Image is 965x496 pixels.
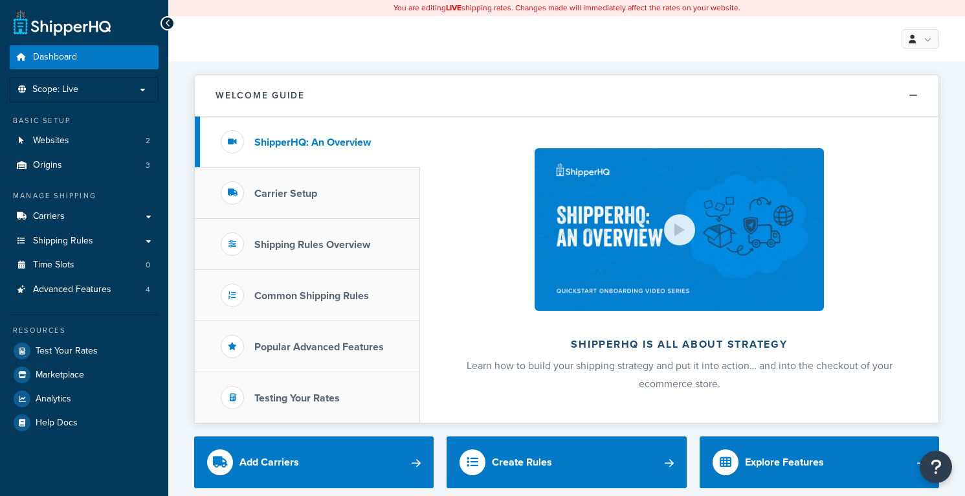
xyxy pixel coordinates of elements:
[10,129,159,153] li: Websites
[33,52,77,63] span: Dashboard
[33,211,65,222] span: Carriers
[195,75,938,117] button: Welcome Guide
[10,115,159,126] div: Basic Setup
[146,135,150,146] span: 2
[33,236,93,247] span: Shipping Rules
[10,153,159,177] a: Origins3
[10,278,159,302] li: Advanced Features
[920,451,952,483] button: Open Resource Center
[10,253,159,277] a: Time Slots0
[36,370,84,381] span: Marketplace
[454,339,904,350] h2: ShipperHQ is all about strategy
[10,387,159,411] a: Analytics
[10,411,159,434] a: Help Docs
[10,253,159,277] li: Time Slots
[33,135,69,146] span: Websites
[10,205,159,229] a: Carriers
[33,160,62,171] span: Origins
[10,45,159,69] a: Dashboard
[10,129,159,153] a: Websites2
[10,363,159,387] a: Marketplace
[447,436,686,488] a: Create Rules
[194,436,434,488] a: Add Carriers
[254,290,369,302] h3: Common Shipping Rules
[10,325,159,336] div: Resources
[467,358,893,391] span: Learn how to build your shipping strategy and put it into action… and into the checkout of your e...
[254,137,371,148] h3: ShipperHQ: An Overview
[254,188,317,199] h3: Carrier Setup
[146,284,150,295] span: 4
[10,278,159,302] a: Advanced Features4
[216,91,305,100] h2: Welcome Guide
[492,453,552,471] div: Create Rules
[745,453,824,471] div: Explore Features
[33,260,74,271] span: Time Slots
[10,229,159,253] a: Shipping Rules
[239,453,299,471] div: Add Carriers
[535,148,823,311] img: ShipperHQ is all about strategy
[36,418,78,429] span: Help Docs
[254,392,340,404] h3: Testing Your Rates
[446,2,461,14] b: LIVE
[10,190,159,201] div: Manage Shipping
[36,394,71,405] span: Analytics
[254,239,370,251] h3: Shipping Rules Overview
[700,436,939,488] a: Explore Features
[146,260,150,271] span: 0
[146,160,150,171] span: 3
[10,153,159,177] li: Origins
[10,339,159,363] a: Test Your Rates
[33,284,111,295] span: Advanced Features
[36,346,98,357] span: Test Your Rates
[32,84,78,95] span: Scope: Live
[254,341,384,353] h3: Popular Advanced Features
